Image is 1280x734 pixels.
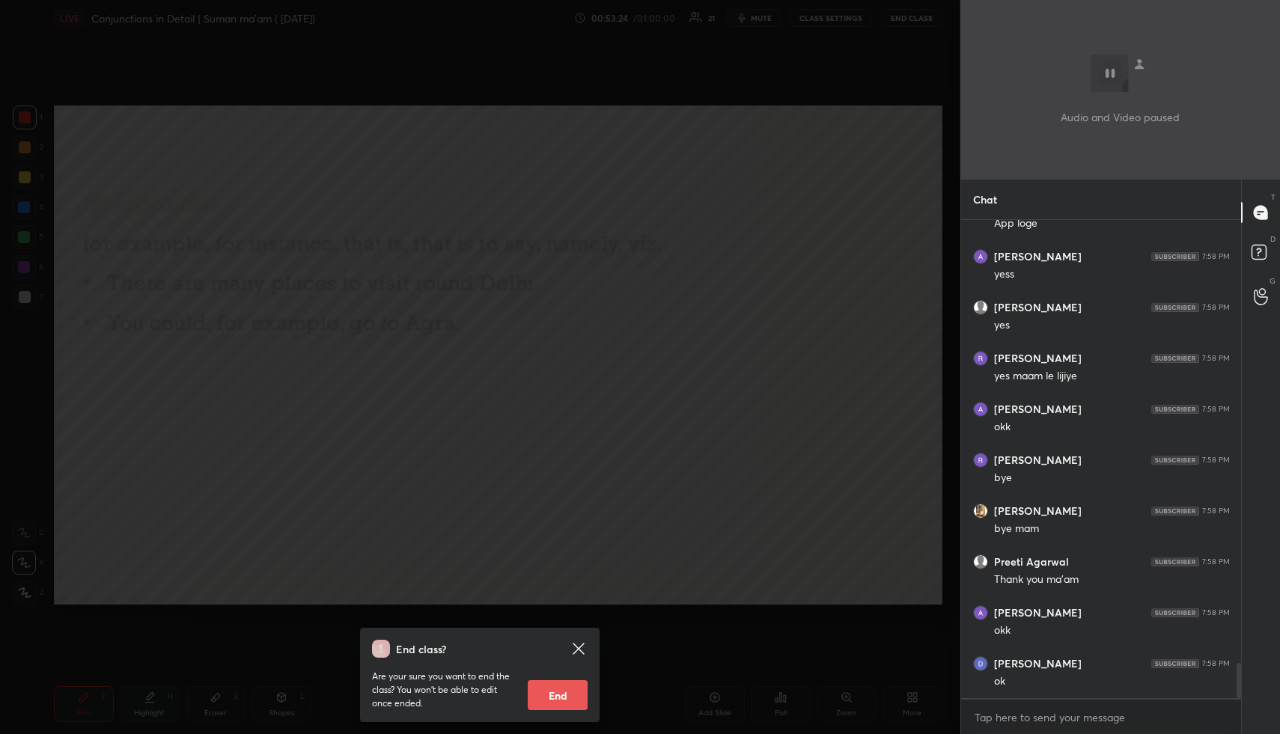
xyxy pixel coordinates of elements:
img: 4P8fHbbgJtejmAAAAAElFTkSuQmCC [1151,456,1199,465]
div: 7:58 PM [1202,659,1230,668]
div: ok [994,674,1230,689]
img: 4P8fHbbgJtejmAAAAAElFTkSuQmCC [1151,354,1199,363]
p: Audio and Video paused [1061,109,1180,125]
p: G [1270,275,1276,287]
div: 7:58 PM [1202,608,1230,617]
div: 7:58 PM [1202,303,1230,312]
div: okk [994,623,1230,638]
img: 4P8fHbbgJtejmAAAAAElFTkSuQmCC [1151,405,1199,414]
h6: [PERSON_NAME] [994,301,1082,314]
div: grid [961,220,1242,698]
img: thumbnail.jpg [974,403,987,416]
img: 4P8fHbbgJtejmAAAAAElFTkSuQmCC [1151,557,1199,566]
p: Chat [961,180,1009,219]
img: 4P8fHbbgJtejmAAAAAElFTkSuQmCC [1151,507,1199,516]
div: bye [994,471,1230,486]
p: Are your sure you want to end the class? You won’t be able to edit once ended. [372,670,516,710]
div: 7:58 PM [1202,354,1230,363]
img: thumbnail.jpg [974,606,987,620]
h6: [PERSON_NAME] [994,657,1082,670]
img: default.png [974,555,987,569]
img: thumbnail.jpg [974,453,987,467]
img: 4P8fHbbgJtejmAAAAAElFTkSuQmCC [1151,303,1199,312]
p: D [1270,233,1276,245]
h6: [PERSON_NAME] [994,403,1082,416]
div: Thank you ma'am [994,572,1230,587]
h6: [PERSON_NAME] [994,250,1082,263]
img: 4P8fHbbgJtejmAAAAAElFTkSuQmCC [1151,608,1199,617]
img: thumbnail.jpg [974,504,987,518]
img: 4P8fHbbgJtejmAAAAAElFTkSuQmCC [1151,659,1199,668]
img: thumbnail.jpg [974,657,987,670]
img: thumbnail.jpg [974,250,987,263]
img: 4P8fHbbgJtejmAAAAAElFTkSuQmCC [1151,252,1199,261]
div: App loge [994,216,1230,231]
img: default.png [974,301,987,314]
h6: [PERSON_NAME] [994,352,1082,365]
h6: Preeti Agarwal [994,555,1069,569]
div: yes [994,318,1230,333]
h6: [PERSON_NAME] [994,453,1082,467]
img: thumbnail.jpg [974,352,987,365]
div: bye mam [994,522,1230,536]
h6: [PERSON_NAME] [994,504,1082,518]
button: End [528,680,588,710]
div: 7:58 PM [1202,456,1230,465]
div: okk [994,420,1230,435]
div: 7:58 PM [1202,252,1230,261]
div: yes maam le lijiye [994,369,1230,384]
div: 7:58 PM [1202,405,1230,414]
div: 7:58 PM [1202,507,1230,516]
div: 7:58 PM [1202,557,1230,566]
h6: [PERSON_NAME] [994,606,1082,620]
p: T [1271,192,1276,203]
h4: End class? [396,641,446,657]
div: yess [994,267,1230,282]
